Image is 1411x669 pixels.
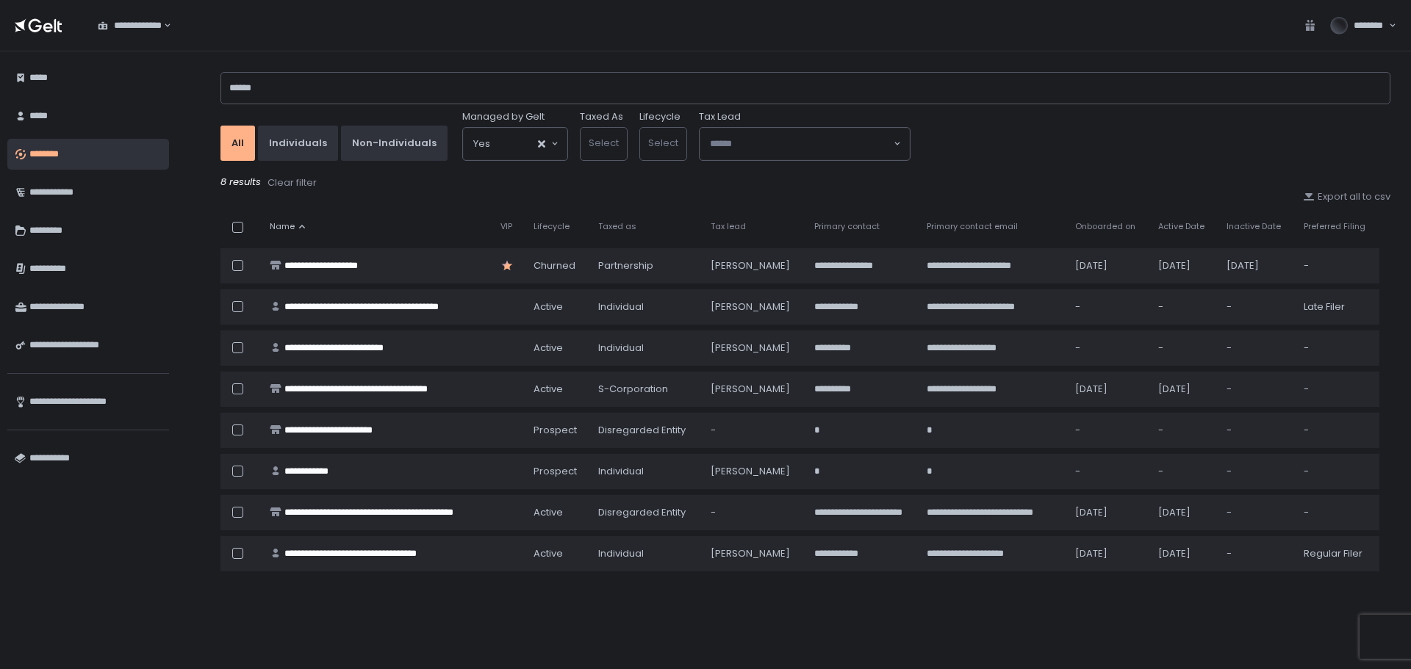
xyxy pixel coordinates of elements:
div: S-Corporation [598,383,693,396]
div: Disregarded Entity [598,424,693,437]
div: - [1304,424,1371,437]
span: Tax Lead [699,110,741,123]
div: - [1304,341,1371,355]
div: - [1075,341,1141,355]
div: [DATE] [1075,547,1141,560]
div: - [1158,465,1209,478]
span: Primary contact [814,221,880,232]
div: [PERSON_NAME] [711,341,797,355]
button: All [220,126,255,161]
span: active [534,300,563,314]
div: All [231,137,244,150]
div: - [1227,341,1286,355]
span: VIP [500,221,512,232]
div: [PERSON_NAME] [711,465,797,478]
button: Non-Individuals [341,126,448,161]
div: - [1158,341,1209,355]
div: [PERSON_NAME] [711,383,797,396]
div: Late Filer [1304,300,1371,314]
div: [PERSON_NAME] [711,300,797,314]
div: - [1227,506,1286,519]
label: Lifecycle [639,110,681,123]
div: [DATE] [1158,506,1209,519]
div: - [711,424,797,437]
span: Inactive Date [1227,221,1281,232]
span: churned [534,259,575,272]
div: Search for option [463,128,567,160]
span: Select [589,136,619,150]
div: - [711,506,797,519]
div: Partnership [598,259,693,272]
div: - [1227,424,1286,437]
div: - [1227,547,1286,560]
span: Managed by Gelt [462,110,545,123]
div: - [1158,300,1209,314]
label: Taxed As [580,110,623,123]
span: Select [648,136,678,150]
div: - [1304,383,1371,396]
span: prospect [534,424,577,437]
div: [DATE] [1075,259,1141,272]
button: Export all to csv [1303,190,1390,203]
span: Taxed as [598,221,636,232]
div: Individual [598,547,693,560]
div: - [1304,259,1371,272]
span: active [534,383,563,396]
div: Non-Individuals [352,137,437,150]
div: - [1075,465,1141,478]
div: [DATE] [1158,383,1209,396]
span: Tax lead [711,221,746,232]
div: Individual [598,300,693,314]
div: [DATE] [1158,259,1209,272]
div: Search for option [88,10,171,41]
div: - [1227,465,1286,478]
div: [PERSON_NAME] [711,547,797,560]
span: Primary contact email [927,221,1018,232]
button: Individuals [258,126,338,161]
div: - [1075,300,1141,314]
div: [DATE] [1075,383,1141,396]
div: Regular Filer [1304,547,1371,560]
span: Lifecycle [534,221,570,232]
span: Preferred Filing [1304,221,1365,232]
div: [DATE] [1075,506,1141,519]
div: - [1304,506,1371,519]
span: active [534,506,563,519]
span: Onboarded on [1075,221,1135,232]
span: prospect [534,465,577,478]
span: Yes [473,137,490,151]
div: 8 results [220,176,1390,190]
div: Individuals [269,137,327,150]
div: Individual [598,341,693,355]
div: Disregarded Entity [598,506,693,519]
div: Individual [598,465,693,478]
input: Search for option [710,137,892,151]
span: Name [270,221,295,232]
div: - [1075,424,1141,437]
span: active [534,547,563,560]
button: Clear filter [267,176,317,190]
div: - [1227,300,1286,314]
div: Search for option [700,128,910,160]
div: - [1158,424,1209,437]
div: [PERSON_NAME] [711,259,797,272]
div: - [1227,383,1286,396]
div: [DATE] [1227,259,1286,272]
span: active [534,341,563,355]
div: - [1304,465,1371,478]
div: [DATE] [1158,547,1209,560]
span: Active Date [1158,221,1204,232]
input: Search for option [490,137,536,151]
button: Clear Selected [538,140,545,148]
